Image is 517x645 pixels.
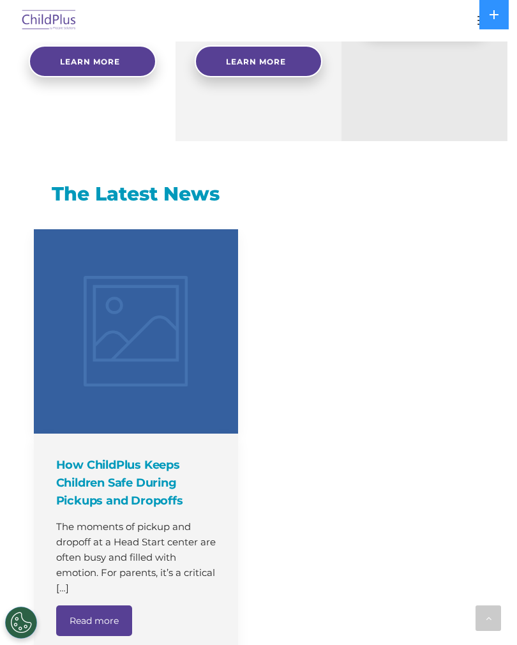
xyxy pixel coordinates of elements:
img: ChildPlus by Procare Solutions [19,6,79,36]
h3: The Latest News [34,181,238,207]
p: The moments of pickup and dropoff at a Head Start center are often busy and filled with emotion. ... [56,519,219,596]
a: Learn More [195,45,322,77]
span: Learn more [60,57,120,66]
a: Read more [56,605,132,636]
span: Learn More [226,57,286,66]
a: Learn more [29,45,156,77]
h4: How ChildPlus Keeps Children Safe During Pickups and Dropoffs [56,456,219,510]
